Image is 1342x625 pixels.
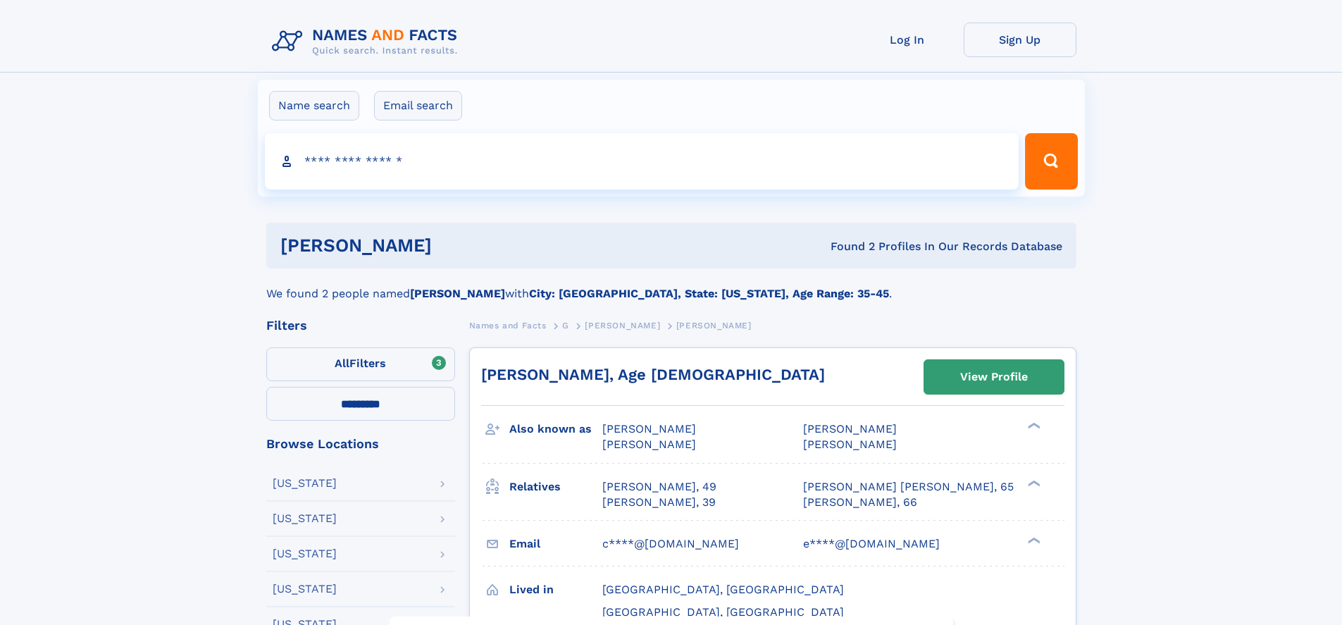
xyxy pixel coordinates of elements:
[266,347,455,381] label: Filters
[585,316,660,334] a: [PERSON_NAME]
[509,578,602,602] h3: Lived in
[509,417,602,441] h3: Also known as
[469,316,547,334] a: Names and Facts
[273,478,337,489] div: [US_STATE]
[269,91,359,120] label: Name search
[1024,421,1041,431] div: ❯
[602,422,696,435] span: [PERSON_NAME]
[562,321,569,330] span: G
[266,23,469,61] img: Logo Names and Facts
[803,479,1014,495] a: [PERSON_NAME] [PERSON_NAME], 65
[964,23,1076,57] a: Sign Up
[266,268,1076,302] div: We found 2 people named with .
[851,23,964,57] a: Log In
[602,479,716,495] a: [PERSON_NAME], 49
[803,438,897,451] span: [PERSON_NAME]
[631,239,1062,254] div: Found 2 Profiles In Our Records Database
[509,532,602,556] h3: Email
[803,422,897,435] span: [PERSON_NAME]
[585,321,660,330] span: [PERSON_NAME]
[602,605,844,619] span: [GEOGRAPHIC_DATA], [GEOGRAPHIC_DATA]
[273,583,337,595] div: [US_STATE]
[562,316,569,334] a: G
[924,360,1064,394] a: View Profile
[280,237,631,254] h1: [PERSON_NAME]
[1025,133,1077,190] button: Search Button
[273,513,337,524] div: [US_STATE]
[481,366,825,383] a: [PERSON_NAME], Age [DEMOGRAPHIC_DATA]
[960,361,1028,393] div: View Profile
[602,495,716,510] a: [PERSON_NAME], 39
[374,91,462,120] label: Email search
[266,319,455,332] div: Filters
[1024,536,1041,545] div: ❯
[266,438,455,450] div: Browse Locations
[803,495,917,510] a: [PERSON_NAME], 66
[529,287,889,300] b: City: [GEOGRAPHIC_DATA], State: [US_STATE], Age Range: 35-45
[410,287,505,300] b: [PERSON_NAME]
[265,133,1019,190] input: search input
[676,321,752,330] span: [PERSON_NAME]
[602,438,696,451] span: [PERSON_NAME]
[335,357,349,370] span: All
[602,583,844,596] span: [GEOGRAPHIC_DATA], [GEOGRAPHIC_DATA]
[1024,478,1041,488] div: ❯
[509,475,602,499] h3: Relatives
[273,548,337,559] div: [US_STATE]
